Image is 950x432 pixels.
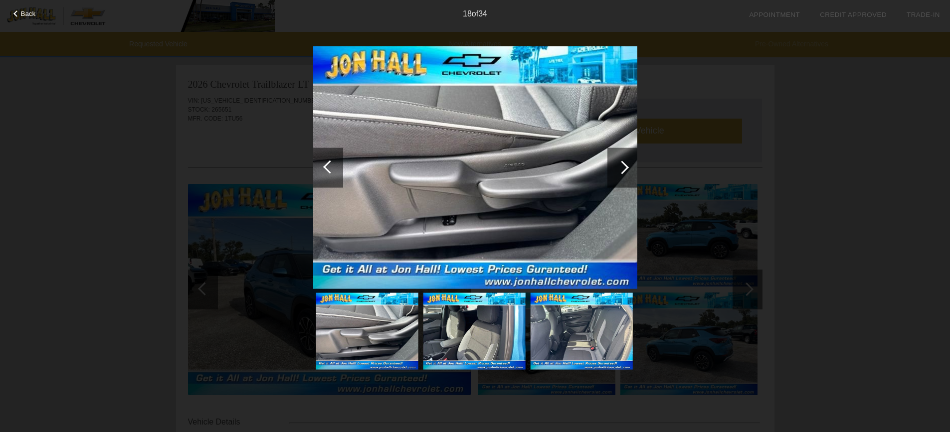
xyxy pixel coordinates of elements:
[463,9,472,18] span: 18
[749,11,800,18] a: Appointment
[478,9,487,18] span: 34
[530,293,632,370] img: 20.jpg
[316,293,418,370] img: 18.jpg
[820,11,887,18] a: Credit Approved
[21,10,36,17] span: Back
[313,46,637,289] img: 18.jpg
[907,11,940,18] a: Trade-In
[423,293,525,370] img: 19.jpg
